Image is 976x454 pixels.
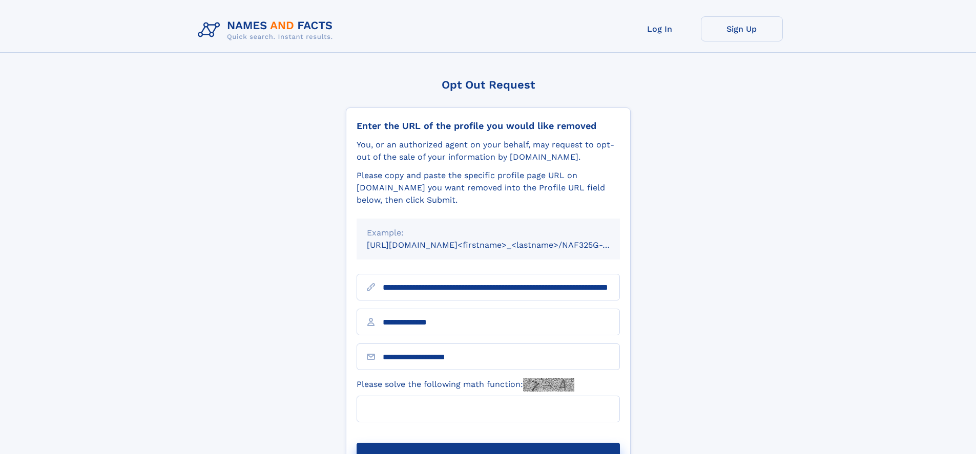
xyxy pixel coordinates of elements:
div: Example: [367,227,610,239]
div: Enter the URL of the profile you would like removed [357,120,620,132]
div: You, or an authorized agent on your behalf, may request to opt-out of the sale of your informatio... [357,139,620,163]
a: Sign Up [701,16,783,41]
label: Please solve the following math function: [357,378,574,392]
a: Log In [619,16,701,41]
small: [URL][DOMAIN_NAME]<firstname>_<lastname>/NAF325G-xxxxxxxx [367,240,639,250]
div: Opt Out Request [346,78,631,91]
div: Please copy and paste the specific profile page URL on [DOMAIN_NAME] you want removed into the Pr... [357,169,620,206]
img: Logo Names and Facts [194,16,341,44]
